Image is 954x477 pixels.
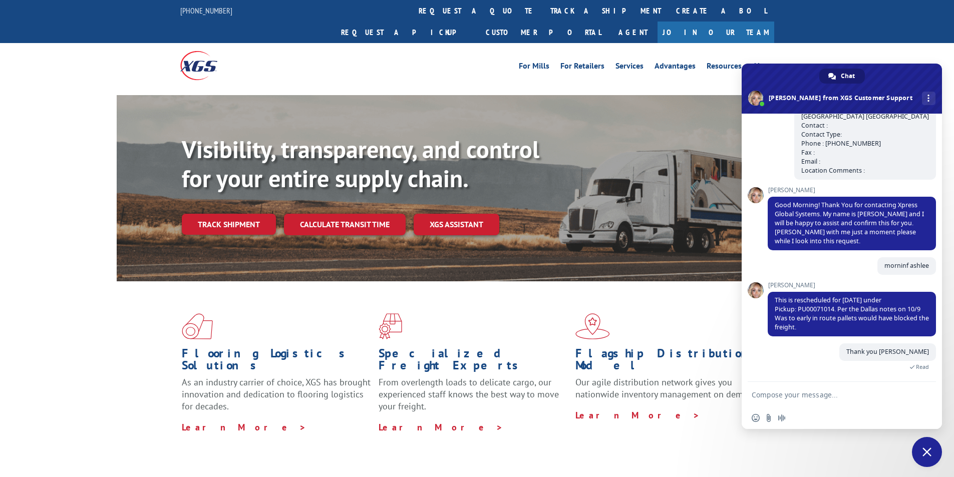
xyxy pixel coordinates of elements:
[775,201,924,245] span: Good Morning! Thank You for contacting Xpress Global Systems. My name is [PERSON_NAME] and I will...
[801,94,929,175] span: [PERSON_NAME] & ASSOCIATES [STREET_ADDRESS] [GEOGRAPHIC_DATA] [GEOGRAPHIC_DATA] Contact : Contact...
[753,62,774,73] a: About
[658,22,774,43] a: Join Our Team
[575,347,765,376] h1: Flagship Distribution Model
[182,313,213,339] img: xgs-icon-total-supply-chain-intelligence-red
[182,376,371,412] span: As an industry carrier of choice, XGS has brought innovation and dedication to flooring logistics...
[182,134,539,194] b: Visibility, transparency, and control for your entire supply chain.
[846,347,929,356] span: Thank you [PERSON_NAME]
[180,6,232,16] a: [PHONE_NUMBER]
[414,214,499,235] a: XGS ASSISTANT
[768,282,936,289] span: [PERSON_NAME]
[575,409,700,421] a: Learn More >
[615,62,644,73] a: Services
[575,313,610,339] img: xgs-icon-flagship-distribution-model-red
[379,347,568,376] h1: Specialized Freight Experts
[765,414,773,422] span: Send a file
[752,414,760,422] span: Insert an emoji
[778,414,786,422] span: Audio message
[379,313,402,339] img: xgs-icon-focused-on-flooring-red
[884,261,929,270] span: morninf ashlee
[379,421,503,433] a: Learn More >
[752,390,910,399] textarea: Compose your message...
[707,62,742,73] a: Resources
[334,22,478,43] a: Request a pickup
[560,62,604,73] a: For Retailers
[182,347,371,376] h1: Flooring Logistics Solutions
[182,214,276,235] a: Track shipment
[912,437,942,467] div: Close chat
[182,421,306,433] a: Learn More >
[655,62,696,73] a: Advantages
[775,296,929,331] span: This is rescheduled for [DATE] under Pickup: PU00071014. Per the Dallas notes on 10/9 Was to earl...
[575,376,760,400] span: Our agile distribution network gives you nationwide inventory management on demand.
[608,22,658,43] a: Agent
[916,363,929,370] span: Read
[922,92,935,105] div: More channels
[819,69,865,84] div: Chat
[519,62,549,73] a: For Mills
[284,214,406,235] a: Calculate transit time
[379,376,568,421] p: From overlength loads to delicate cargo, our experienced staff knows the best way to move your fr...
[841,69,855,84] span: Chat
[768,187,936,194] span: [PERSON_NAME]
[478,22,608,43] a: Customer Portal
